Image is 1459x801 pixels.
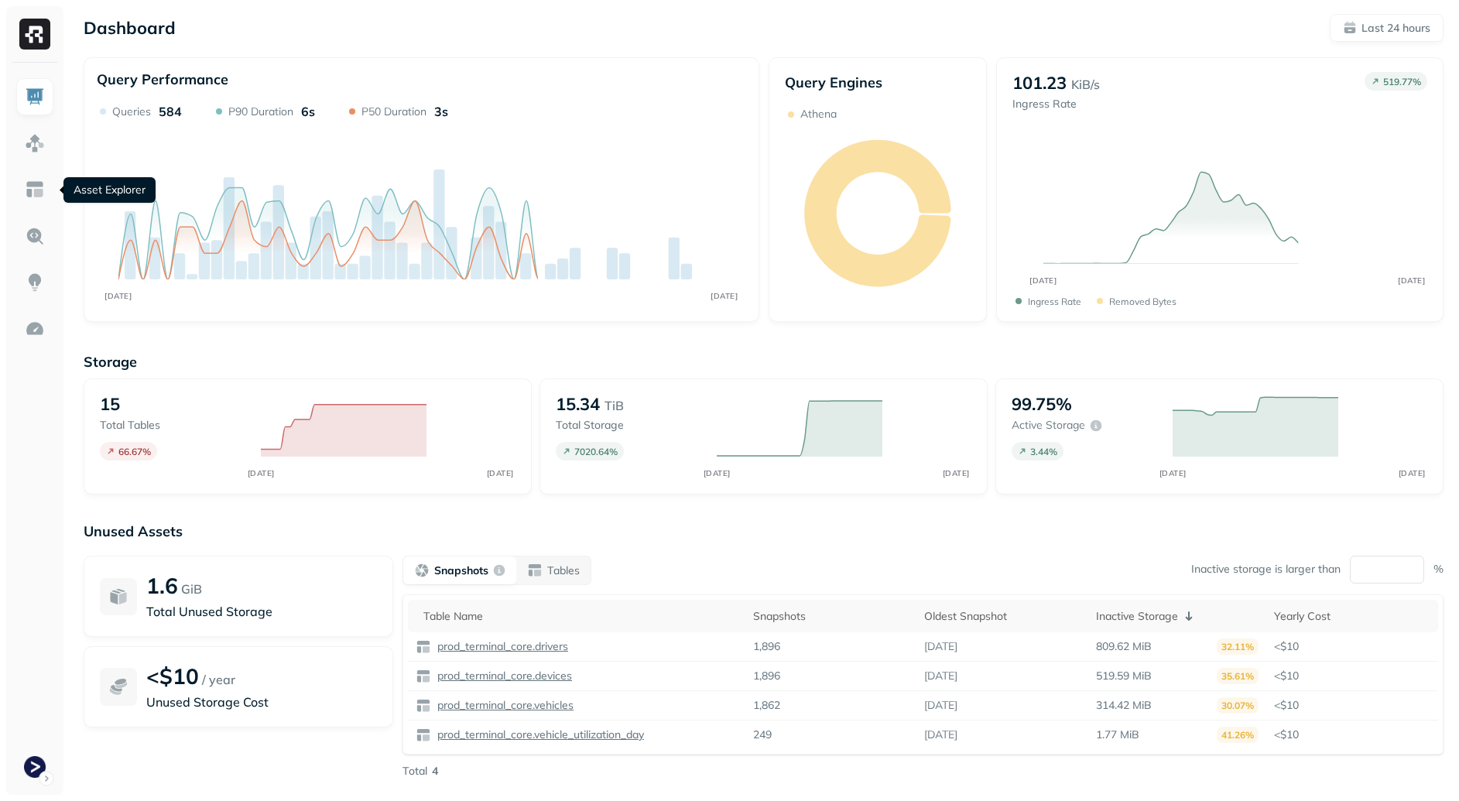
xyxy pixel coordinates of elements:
p: Dashboard [84,17,176,39]
p: 41.26% [1217,727,1259,743]
tspan: [DATE] [703,468,730,478]
p: 3.44 % [1030,446,1057,457]
p: Last 24 hours [1361,21,1430,36]
p: P50 Duration [361,104,426,119]
p: % [1433,562,1444,577]
tspan: [DATE] [1399,276,1426,285]
tspan: [DATE] [1398,468,1425,478]
p: Ingress Rate [1012,97,1100,111]
p: Removed bytes [1109,296,1176,307]
p: 1,896 [753,669,780,683]
p: 1.77 MiB [1096,727,1139,742]
img: Insights [25,272,45,293]
div: Table Name [423,609,738,624]
p: Unused Storage Cost [146,693,377,711]
img: Assets [25,133,45,153]
p: Query Engines [785,74,971,91]
p: 584 [159,104,182,119]
p: <$10 [1274,639,1430,654]
p: prod_terminal_core.vehicle_utilization_day [434,727,644,742]
p: 1,862 [753,698,780,713]
p: Total storage [556,418,701,433]
p: 809.62 MiB [1096,639,1152,654]
p: prod_terminal_core.drivers [434,639,568,654]
p: Athena [800,107,837,122]
tspan: [DATE] [104,291,132,300]
p: 314.42 MiB [1096,698,1152,713]
div: Oldest Snapshot [924,609,1081,624]
p: Queries [112,104,151,119]
p: Tables [547,563,580,578]
p: Storage [84,353,1444,371]
p: Snapshots [434,563,488,578]
a: prod_terminal_core.vehicle_utilization_day [431,727,644,742]
img: Optimization [25,319,45,339]
img: Query Explorer [25,226,45,246]
tspan: [DATE] [1030,276,1057,285]
img: table [416,727,431,743]
a: prod_terminal_core.devices [431,669,572,683]
p: [DATE] [924,669,957,683]
img: table [416,698,431,714]
img: Dashboard [25,87,45,107]
p: 30.07% [1217,697,1259,714]
p: 519.59 MiB [1096,669,1152,683]
p: 249 [753,727,772,742]
a: prod_terminal_core.vehicles [431,698,574,713]
img: Terminal [24,756,46,778]
p: GiB [181,580,202,598]
img: Asset Explorer [25,180,45,200]
p: 15.34 [556,393,600,415]
p: 32.11% [1217,638,1259,655]
img: table [416,639,431,655]
p: P90 Duration [228,104,293,119]
p: <$10 [1274,698,1430,713]
p: KiB/s [1071,75,1100,94]
p: [DATE] [924,639,957,654]
tspan: [DATE] [247,468,274,478]
button: Last 24 hours [1330,14,1444,42]
img: Ryft [19,19,50,50]
p: Total Unused Storage [146,602,377,621]
p: 1.6 [146,572,178,599]
p: 4 [432,764,438,779]
p: <$10 [146,662,199,690]
p: 6s [301,104,315,119]
p: <$10 [1274,669,1430,683]
p: Inactive storage is larger than [1191,562,1341,577]
p: prod_terminal_core.devices [434,669,572,683]
p: Active storage [1012,418,1085,433]
p: 66.67 % [118,446,151,457]
p: Total tables [100,418,245,433]
p: 7020.64 % [574,446,618,457]
p: 519.77 % [1383,76,1421,87]
div: Asset Explorer [63,177,156,203]
p: 99.75% [1012,393,1072,415]
tspan: [DATE] [942,468,969,478]
p: 101.23 [1012,72,1067,94]
p: Ingress Rate [1028,296,1081,307]
p: prod_terminal_core.vehicles [434,698,574,713]
p: / year [202,670,235,689]
tspan: [DATE] [486,468,513,478]
p: Inactive Storage [1096,609,1178,624]
div: Snapshots [753,609,909,624]
div: Yearly Cost [1274,609,1430,624]
p: Unused Assets [84,522,1444,540]
p: 15 [100,393,120,415]
p: 35.61% [1217,668,1259,684]
p: 3s [434,104,448,119]
p: <$10 [1274,727,1430,742]
a: prod_terminal_core.drivers [431,639,568,654]
p: TiB [604,396,624,415]
p: Query Performance [97,70,228,88]
p: [DATE] [924,727,957,742]
p: [DATE] [924,698,957,713]
img: table [416,669,431,684]
tspan: [DATE] [1159,468,1186,478]
tspan: [DATE] [711,291,738,300]
p: Total [402,764,427,779]
p: 1,896 [753,639,780,654]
